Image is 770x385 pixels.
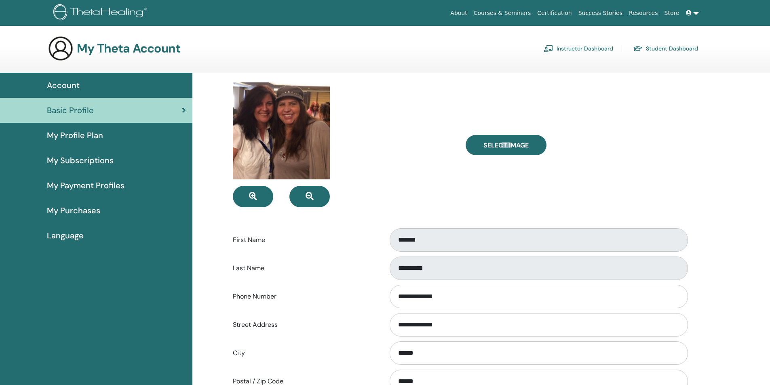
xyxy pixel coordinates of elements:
span: My Subscriptions [47,154,114,166]
span: My Payment Profiles [47,179,124,191]
span: Select Image [483,141,529,149]
span: Account [47,79,80,91]
a: Courses & Seminars [470,6,534,21]
img: logo.png [53,4,150,22]
a: Success Stories [575,6,626,21]
span: Basic Profile [47,104,94,116]
span: My Purchases [47,204,100,217]
a: Store [661,6,683,21]
label: Street Address [227,317,382,332]
img: default.jpg [233,82,330,179]
label: City [227,345,382,361]
span: My Profile Plan [47,129,103,141]
label: First Name [227,232,382,248]
a: Instructor Dashboard [544,42,613,55]
span: Language [47,229,84,242]
h3: My Theta Account [77,41,180,56]
label: Phone Number [227,289,382,304]
img: graduation-cap.svg [633,45,643,52]
a: Student Dashboard [633,42,698,55]
img: generic-user-icon.jpg [48,36,74,61]
img: chalkboard-teacher.svg [544,45,553,52]
a: Resources [626,6,661,21]
input: Select Image [501,142,511,148]
a: About [447,6,470,21]
a: Certification [534,6,575,21]
label: Last Name [227,261,382,276]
